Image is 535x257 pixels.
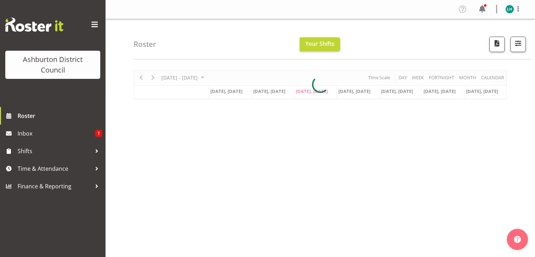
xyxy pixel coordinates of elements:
[505,5,514,13] img: liam-harden11559.jpg
[305,40,335,48] span: Your Shifts
[510,37,526,52] button: Filter Shifts
[18,181,91,192] span: Finance & Reporting
[18,146,91,156] span: Shifts
[300,37,340,51] button: Your Shifts
[18,163,91,174] span: Time & Attendance
[5,18,63,32] img: Rosterit website logo
[18,128,95,139] span: Inbox
[489,37,505,52] button: Download a PDF of the roster according to the set date range.
[18,111,102,121] span: Roster
[95,130,102,137] span: 1
[134,40,156,48] h4: Roster
[12,54,93,75] div: Ashburton District Council
[514,236,521,243] img: help-xxl-2.png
